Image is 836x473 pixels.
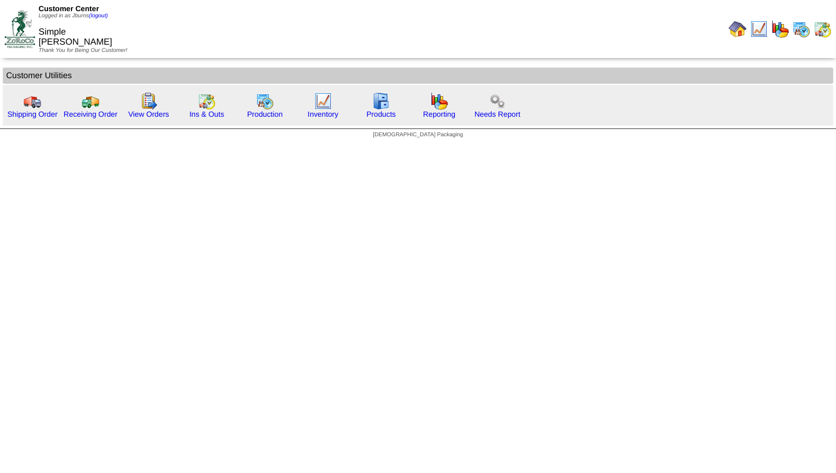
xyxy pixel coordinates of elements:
a: Ins & Outs [189,110,224,118]
img: line_graph.gif [314,92,332,110]
a: Shipping Order [7,110,58,118]
span: Customer Center [39,4,99,13]
a: Reporting [423,110,455,118]
img: calendarinout.gif [198,92,216,110]
img: truck.gif [23,92,41,110]
img: workorder.gif [140,92,158,110]
img: cabinet.gif [372,92,390,110]
a: Needs Report [474,110,520,118]
img: line_graph.gif [750,20,768,38]
a: Production [247,110,283,118]
img: truck2.gif [82,92,99,110]
a: View Orders [128,110,169,118]
img: graph.gif [771,20,789,38]
img: calendarinout.gif [814,20,832,38]
span: Simple [PERSON_NAME] [39,27,112,47]
img: home.gif [729,20,747,38]
img: calendarprod.gif [256,92,274,110]
a: Products [367,110,396,118]
span: [DEMOGRAPHIC_DATA] Packaging [373,132,463,138]
td: Customer Utilities [3,68,833,84]
img: ZoRoCo_Logo(Green%26Foil)%20jpg.webp [4,10,35,47]
span: Logged in as Jburns [39,13,108,19]
img: workflow.png [488,92,506,110]
a: Receiving Order [64,110,117,118]
img: graph.gif [430,92,448,110]
a: Inventory [308,110,339,118]
a: (logout) [89,13,108,19]
span: Thank You for Being Our Customer! [39,47,127,54]
img: calendarprod.gif [792,20,810,38]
